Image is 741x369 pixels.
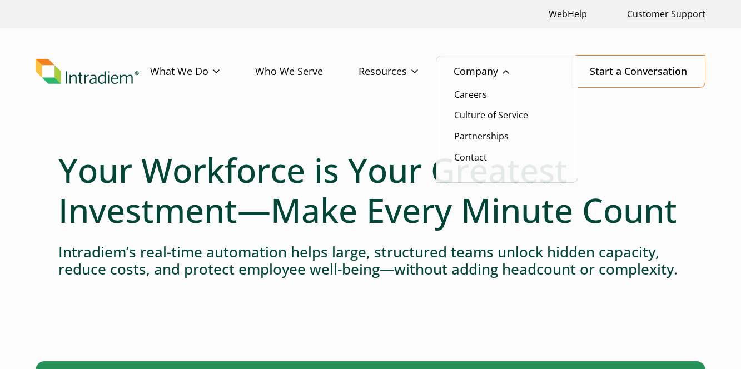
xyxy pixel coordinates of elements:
a: Start a Conversation [571,55,705,88]
img: Intradiem [36,59,139,84]
a: Who We Serve [255,56,359,88]
a: Link opens in a new window [544,2,591,26]
a: Resources [359,56,454,88]
a: Link to homepage of Intradiem [36,59,150,84]
a: Culture of Service [454,109,528,121]
a: Company [454,56,545,88]
a: Partnerships [454,130,509,142]
a: Contact [454,151,487,163]
a: Careers [454,88,487,101]
a: What We Do [150,56,255,88]
h1: Your Workforce is Your Greatest Investment—Make Every Minute Count [58,150,683,230]
h4: Intradiem’s real-time automation helps large, structured teams unlock hidden capacity, reduce cos... [58,243,683,278]
a: Customer Support [623,2,710,26]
